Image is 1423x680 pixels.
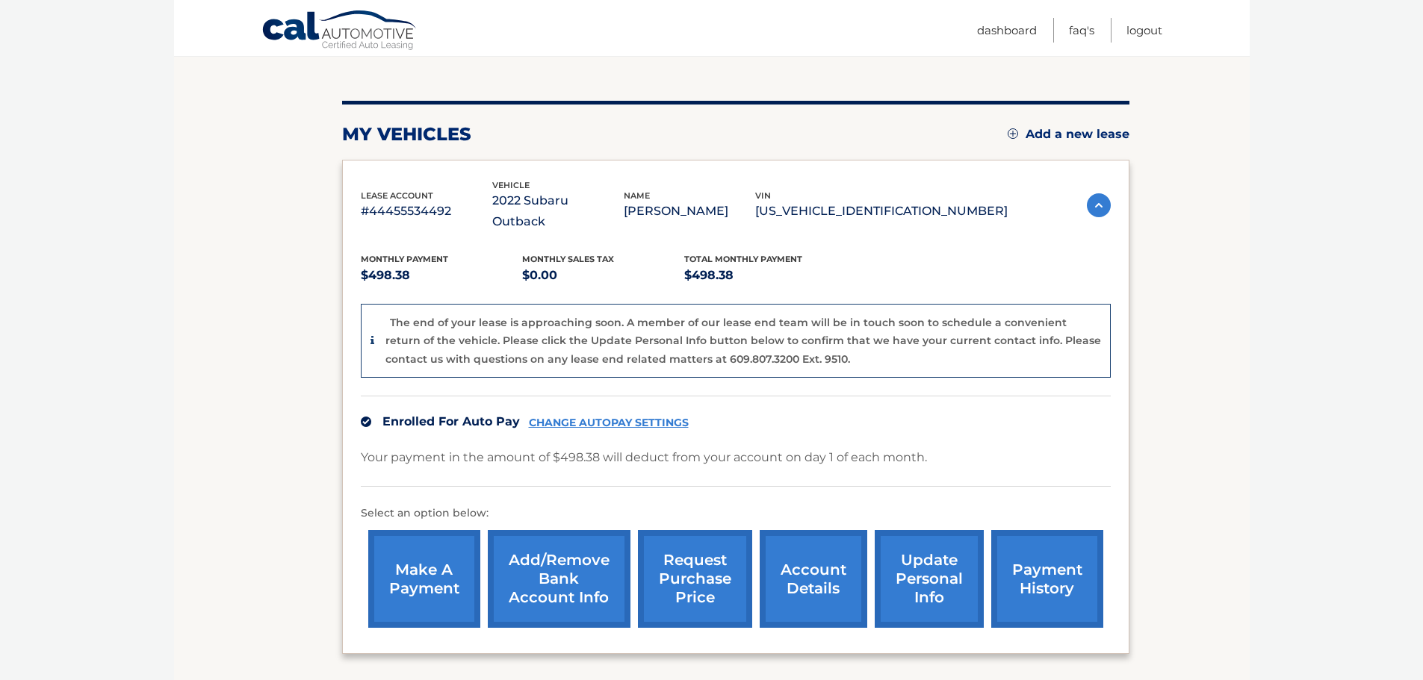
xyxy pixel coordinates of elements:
[488,530,630,628] a: Add/Remove bank account info
[624,201,755,222] p: [PERSON_NAME]
[684,254,802,264] span: Total Monthly Payment
[492,180,530,190] span: vehicle
[361,190,433,201] span: lease account
[522,265,684,286] p: $0.00
[875,530,984,628] a: update personal info
[1008,127,1129,142] a: Add a new lease
[368,530,480,628] a: make a payment
[624,190,650,201] span: name
[977,18,1037,43] a: Dashboard
[361,265,523,286] p: $498.38
[361,254,448,264] span: Monthly Payment
[755,190,771,201] span: vin
[522,254,614,264] span: Monthly sales Tax
[361,417,371,427] img: check.svg
[991,530,1103,628] a: payment history
[684,265,846,286] p: $498.38
[1126,18,1162,43] a: Logout
[755,201,1008,222] p: [US_VEHICLE_IDENTIFICATION_NUMBER]
[492,190,624,232] p: 2022 Subaru Outback
[361,505,1111,523] p: Select an option below:
[638,530,752,628] a: request purchase price
[529,417,689,429] a: CHANGE AUTOPAY SETTINGS
[1087,193,1111,217] img: accordion-active.svg
[382,414,520,428] span: Enrolled For Auto Pay
[361,447,927,468] p: Your payment in the amount of $498.38 will deduct from your account on day 1 of each month.
[1008,128,1018,139] img: add.svg
[385,316,1101,366] p: The end of your lease is approaching soon. A member of our lease end team will be in touch soon t...
[261,10,418,53] a: Cal Automotive
[760,530,867,628] a: account details
[342,123,471,146] h2: my vehicles
[361,201,492,222] p: #44455534492
[1069,18,1094,43] a: FAQ's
